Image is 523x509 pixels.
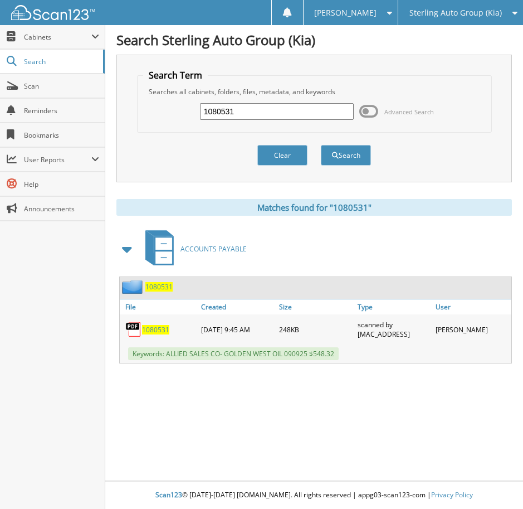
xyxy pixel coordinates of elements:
[139,227,247,271] a: ACCOUNTS PAYABLE
[145,282,173,292] a: 1080531
[276,317,355,342] div: 248KB
[355,317,433,342] div: scanned by [MAC_ADDRESS]
[155,490,182,500] span: Scan123
[24,180,99,189] span: Help
[384,108,434,116] span: Advanced Search
[122,280,145,294] img: folder2.png
[467,455,523,509] iframe: Chat Widget
[143,69,208,81] legend: Search Term
[116,31,512,49] h1: Search Sterling Auto Group (Kia)
[433,317,511,342] div: [PERSON_NAME]
[257,145,307,166] button: Clear
[409,9,502,16] span: Sterling Auto Group (Kia)
[125,321,142,338] img: PDF.png
[24,81,99,91] span: Scan
[321,145,371,166] button: Search
[143,87,486,96] div: Searches all cabinets, folders, files, metadata, and keywords
[198,299,277,314] a: Created
[128,347,339,360] span: Keywords: ALLIED SALES CO- GOLDEN WEST OIL 090925 $548.32
[11,5,95,20] img: scan123-logo-white.svg
[142,325,169,335] a: 1080531
[180,244,247,254] span: ACCOUNTS PAYABLE
[314,9,377,16] span: [PERSON_NAME]
[24,130,99,140] span: Bookmarks
[24,32,91,42] span: Cabinets
[276,299,355,314] a: Size
[24,57,97,66] span: Search
[24,204,99,214] span: Announcements
[105,482,523,509] div: © [DATE]-[DATE] [DOMAIN_NAME]. All rights reserved | appg03-scan123-com |
[24,155,91,164] span: User Reports
[116,199,512,216] div: Matches found for "1080531"
[24,106,99,115] span: Reminders
[198,317,277,342] div: [DATE] 9:45 AM
[120,299,198,314] a: File
[431,490,473,500] a: Privacy Policy
[355,299,433,314] a: Type
[433,299,511,314] a: User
